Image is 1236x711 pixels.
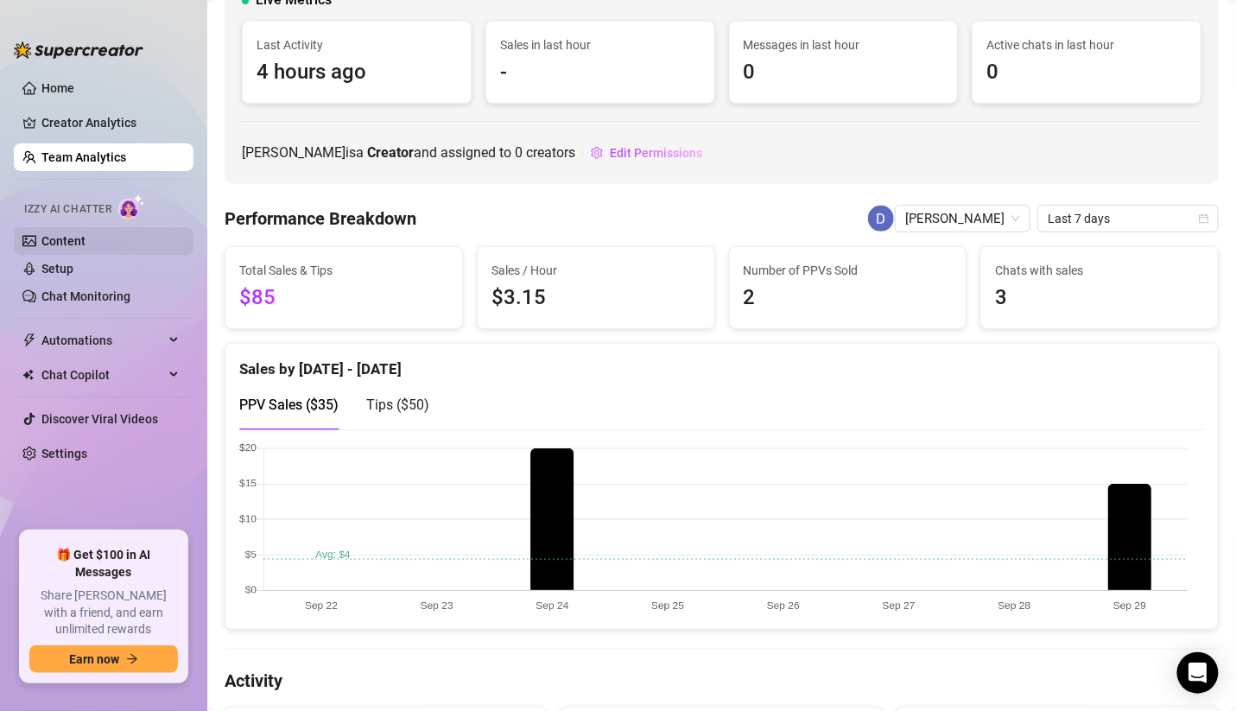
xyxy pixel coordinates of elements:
[1199,213,1209,224] span: calendar
[239,261,448,280] span: Total Sales & Tips
[22,369,34,381] img: Chat Copilot
[41,289,130,303] a: Chat Monitoring
[118,194,145,219] img: AI Chatter
[239,282,448,314] span: $85
[500,56,700,89] span: -
[1177,652,1219,694] div: Open Intercom Messenger
[905,206,1020,232] span: Donia Jenssen
[29,645,178,673] button: Earn nowarrow-right
[24,201,111,218] span: Izzy AI Chatter
[41,262,73,276] a: Setup
[41,81,74,95] a: Home
[491,261,700,280] span: Sales / Hour
[744,56,944,89] span: 0
[744,282,953,314] span: 2
[367,144,414,161] b: Creator
[41,234,86,248] a: Content
[239,397,339,413] span: PPV Sales ( $35 )
[591,147,603,159] span: setting
[868,206,894,232] img: Donia Jenssen
[515,144,523,161] span: 0
[491,282,700,314] span: $3.15
[744,261,953,280] span: Number of PPVs Sold
[366,397,429,413] span: Tips ( $50 )
[995,261,1204,280] span: Chats with sales
[41,150,126,164] a: Team Analytics
[986,56,1187,89] span: 0
[986,35,1187,54] span: Active chats in last hour
[995,282,1204,314] span: 3
[225,669,1219,693] h4: Activity
[225,206,416,231] h4: Performance Breakdown
[69,652,119,666] span: Earn now
[500,35,700,54] span: Sales in last hour
[41,361,164,389] span: Chat Copilot
[29,547,178,581] span: 🎁 Get $100 in AI Messages
[41,412,158,426] a: Discover Viral Videos
[590,139,703,167] button: Edit Permissions
[41,447,87,460] a: Settings
[29,587,178,638] span: Share [PERSON_NAME] with a friend, and earn unlimited rewards
[41,327,164,354] span: Automations
[257,56,457,89] span: 4 hours ago
[257,35,457,54] span: Last Activity
[126,653,138,665] span: arrow-right
[1048,206,1208,232] span: Last 7 days
[14,41,143,59] img: logo-BBDzfeDw.svg
[242,142,575,163] span: [PERSON_NAME] is a and assigned to creators
[744,35,944,54] span: Messages in last hour
[22,333,36,347] span: thunderbolt
[41,109,180,136] a: Creator Analytics
[239,344,1204,381] div: Sales by [DATE] - [DATE]
[610,146,702,160] span: Edit Permissions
